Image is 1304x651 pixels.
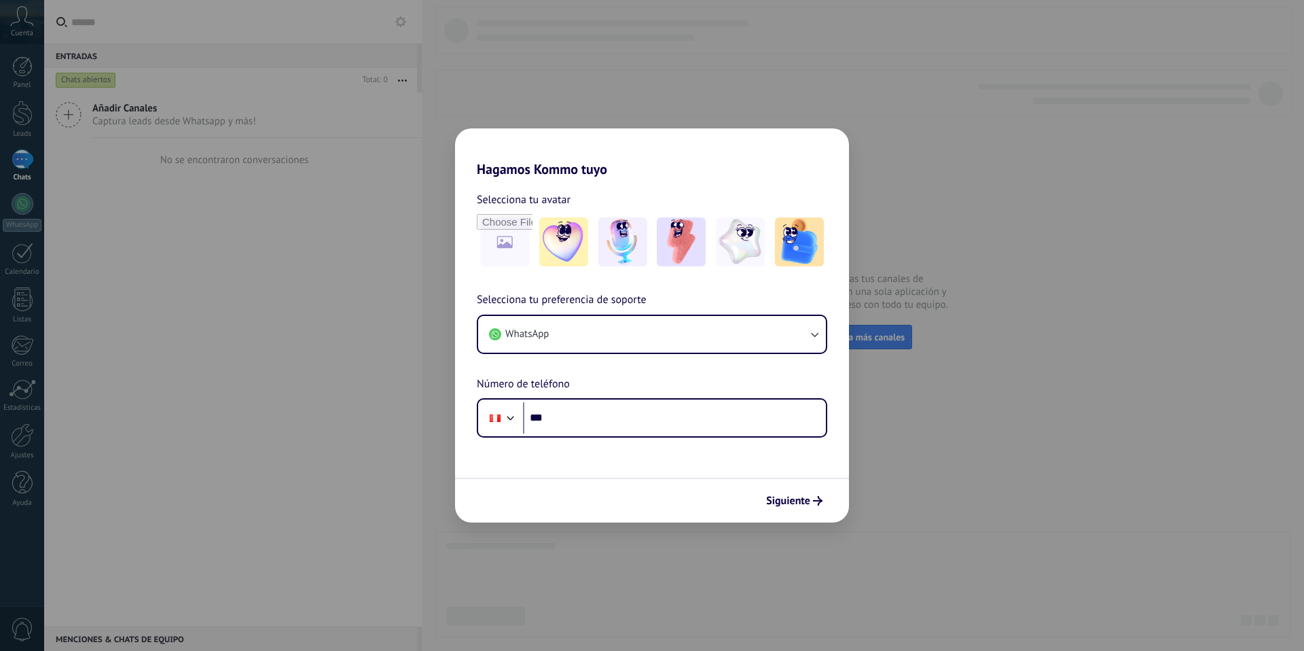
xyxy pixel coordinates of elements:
[477,191,570,209] span: Selecciona tu avatar
[598,217,647,266] img: -2.jpeg
[760,489,829,512] button: Siguiente
[539,217,588,266] img: -1.jpeg
[482,404,508,432] div: Peru: + 51
[477,292,647,309] span: Selecciona tu preferencia de soporte
[657,217,706,266] img: -3.jpeg
[775,217,824,266] img: -5.jpeg
[716,217,765,266] img: -4.jpeg
[455,128,849,177] h2: Hagamos Kommo tuyo
[505,328,549,341] span: WhatsApp
[477,376,570,393] span: Número de teléfono
[478,316,826,353] button: WhatsApp
[766,496,810,506] span: Siguiente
